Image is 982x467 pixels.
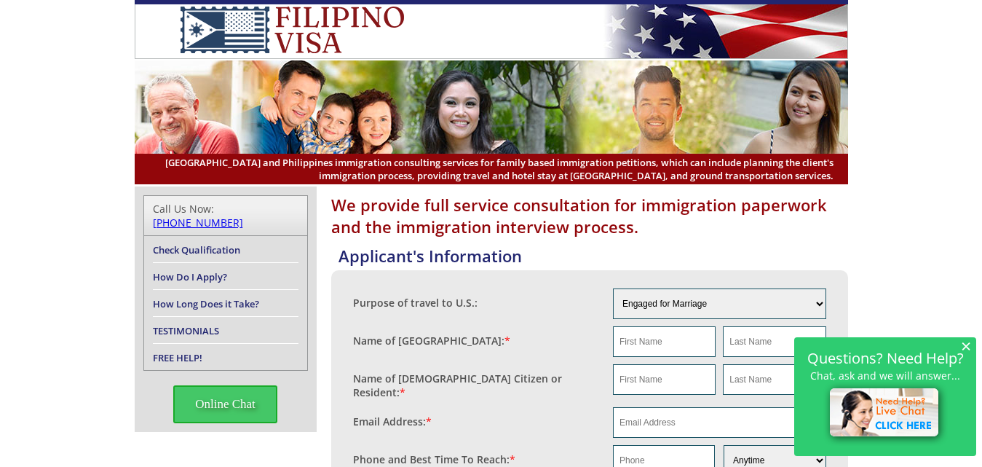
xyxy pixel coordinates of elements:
span: [GEOGRAPHIC_DATA] and Philippines immigration consulting services for family based immigration pe... [149,156,833,182]
a: [PHONE_NUMBER] [153,216,243,229]
div: Call Us Now: [153,202,298,229]
a: TESTIMONIALS [153,324,219,337]
label: Name of [GEOGRAPHIC_DATA]: [353,334,510,348]
img: live-chat-icon.png [823,382,948,446]
input: First Name [613,364,716,395]
h4: Applicant's Information [338,245,848,267]
input: Last Name [723,364,825,395]
h1: We provide full service consultation for immigration paperwork and the immigration interview proc... [331,194,848,238]
input: Email Address [613,407,826,438]
label: Email Address: [353,415,432,428]
a: How Do I Apply? [153,270,227,283]
label: Name of [DEMOGRAPHIC_DATA] Citizen or Resident: [353,372,599,399]
input: Last Name [723,326,825,357]
span: × [961,340,971,352]
label: Phone and Best Time To Reach: [353,452,515,466]
input: First Name [613,326,716,357]
span: Online Chat [173,385,277,423]
a: How Long Does it Take? [153,297,259,310]
label: Purpose of travel to U.S.: [353,296,478,310]
p: Chat, ask and we will answer... [801,369,969,382]
a: Check Qualification [153,243,240,256]
a: FREE HELP! [153,351,202,364]
h2: Questions? Need Help? [801,352,969,364]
